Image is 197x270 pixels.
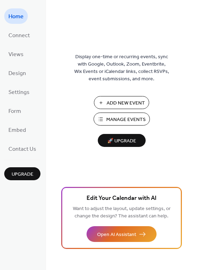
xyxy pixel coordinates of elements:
span: Views [8,49,24,60]
a: Form [4,103,25,119]
span: Settings [8,87,30,98]
a: Settings [4,84,34,100]
span: 🚀 Upgrade [102,136,141,146]
span: Form [8,106,21,117]
span: Manage Events [106,116,146,123]
span: Open AI Assistant [97,231,136,238]
span: Connect [8,30,30,41]
button: 🚀 Upgrade [98,134,146,147]
a: Design [4,65,30,81]
span: Display one-time or recurring events, sync with Google, Outlook, Zoom, Eventbrite, Wix Events or ... [74,53,169,83]
a: Views [4,46,28,62]
span: Design [8,68,26,79]
span: Add New Event [107,100,145,107]
button: Open AI Assistant [87,226,157,242]
span: Contact Us [8,144,36,155]
button: Manage Events [94,113,150,126]
span: Home [8,11,24,22]
button: Add New Event [94,96,149,109]
a: Contact Us [4,141,40,156]
a: Home [4,8,28,24]
span: Upgrade [12,171,33,178]
span: Want to adjust the layout, update settings, or change the design? The assistant can help. [73,204,171,221]
span: Edit Your Calendar with AI [87,194,157,203]
button: Upgrade [4,167,40,180]
a: Embed [4,122,30,137]
span: Embed [8,125,26,136]
a: Connect [4,27,34,43]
